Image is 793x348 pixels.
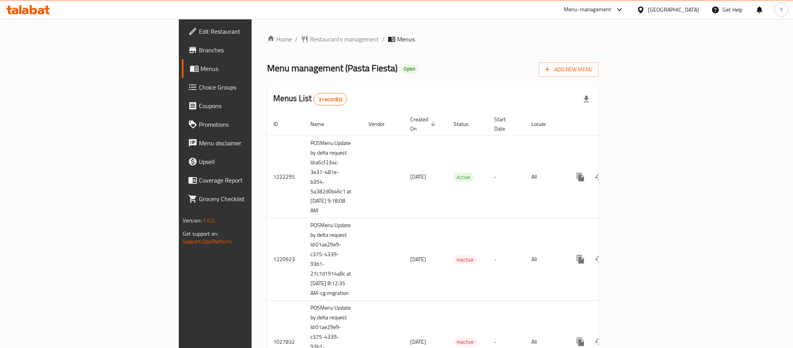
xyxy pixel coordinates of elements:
td: - [488,218,525,301]
span: Y [780,5,783,14]
a: Support.OpsPlatform [183,236,232,246]
span: [DATE] [410,254,426,264]
span: Version: [183,215,202,226]
span: Status [454,119,479,129]
span: Coupons [199,101,305,110]
a: Edit Restaurant [182,22,311,41]
span: Grocery Checklist [199,194,305,203]
span: Get support on: [183,229,218,239]
div: Active [454,172,473,182]
nav: breadcrumb [267,34,599,44]
button: Add New Menu [539,62,599,77]
span: ID [273,119,288,129]
a: Grocery Checklist [182,190,311,208]
td: POSMenu Update by delta request Id:a6cf234c-3e37-481e-b354-5a382d0b46c1 at [DATE] 9:18:08 AM [304,136,362,218]
span: Open [401,65,418,72]
span: Inactive [454,255,477,264]
td: POSMenu Update by delta request Id:01ae29e9-c375-4339-93b1-27c7d1914a8c at [DATE] 8:12:35 AM-cg m... [304,218,362,301]
span: Vendor [368,119,395,129]
div: Export file [577,90,596,109]
span: Choice Groups [199,83,305,92]
span: Menus [200,64,305,73]
div: Menu-management [564,5,611,14]
a: Menus [182,59,311,78]
button: Change Status [590,250,608,269]
span: Inactive [454,338,477,346]
a: Promotions [182,115,311,134]
span: Coverage Report [199,176,305,185]
span: 3 record(s) [314,96,347,103]
a: Branches [182,41,311,59]
span: Created On [410,115,438,133]
span: [DATE] [410,337,426,347]
span: Menu disclaimer [199,138,305,148]
a: Choice Groups [182,78,311,96]
a: Upsell [182,152,311,171]
li: / [382,34,385,44]
span: Upsell [199,157,305,166]
span: Name [310,119,334,129]
span: 1.0.0 [203,215,215,226]
a: Menu disclaimer [182,134,311,152]
span: Promotions [199,120,305,129]
button: Change Status [590,168,608,186]
button: more [571,250,590,269]
span: Start Date [494,115,516,133]
th: Actions [565,112,652,136]
div: Open [401,64,418,74]
span: Edit Restaurant [199,27,305,36]
span: [DATE] [410,172,426,182]
h2: Menus List [273,93,347,105]
a: Coverage Report [182,171,311,190]
span: Active [454,173,473,182]
td: All [525,136,565,218]
span: Restaurants management [310,34,379,44]
span: Locale [531,119,556,129]
span: Menus [397,34,415,44]
span: Branches [199,45,305,55]
a: Coupons [182,96,311,115]
div: Inactive [454,338,477,347]
button: more [571,168,590,186]
td: - [488,136,525,218]
span: Add New Menu [545,65,593,74]
div: Total records count [313,93,347,105]
div: [GEOGRAPHIC_DATA] [648,5,699,14]
a: Restaurants management [301,34,379,44]
td: All [525,218,565,301]
span: Menu management ( Pasta Fiesta ) [267,59,397,77]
